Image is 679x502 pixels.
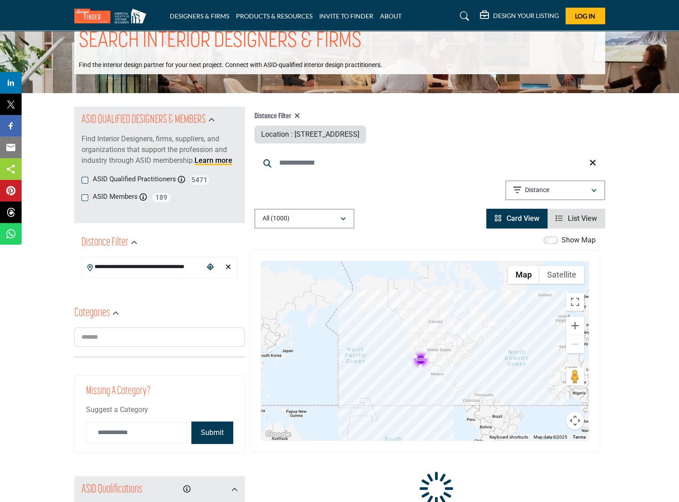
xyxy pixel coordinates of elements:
label: ASID Qualified Practitioners [93,174,176,184]
li: Card View [486,209,548,229]
input: Search Keyword [254,152,605,174]
p: Find Interior Designers, firms, suppliers, and organizations that support the profession and indu... [81,134,238,166]
span: Map data ©2025 [534,435,567,439]
span: Location : [STREET_ADDRESS] [261,130,359,139]
div: Click to view information [183,484,190,495]
h2: Distance Filter [81,235,128,251]
h2: Missing a Category? [86,385,233,404]
span: Card View [507,214,539,223]
span: 5471 [190,175,210,186]
h5: DESIGN YOUR LISTING [493,12,559,20]
button: Log In [566,8,605,24]
div: DESIGN YOUR LISTING [480,11,559,22]
a: View List [556,214,597,223]
p: Find the interior design partner for your next project. Connect with ASID-qualified interior desi... [79,61,382,70]
input: Category Name [86,422,187,443]
img: Site Logo [74,9,151,23]
div: Choose your current location [204,258,217,277]
input: Search Location [82,258,204,276]
button: Map camera controls [566,412,584,430]
a: View Card [494,214,539,223]
h4: Distance Filter [254,112,366,121]
h2: ASID QUALIFIED DESIGNERS & MEMBERS [81,112,206,128]
input: ASID Qualified Practitioners checkbox [81,177,88,184]
button: Show street map [508,266,539,284]
a: Terms (opens in new tab) [573,435,586,439]
li: List View [548,209,605,229]
div: Cluster of 688 locations (683 HQ, 5 Branches) Click to view companies [412,350,430,368]
input: Search Category [74,327,245,347]
button: Zoom in [566,317,584,335]
a: Open this area in Google Maps (opens a new window) [263,429,293,440]
h2: Categories [74,305,110,322]
input: ASID Members checkbox [81,194,88,201]
label: Show Map [561,235,596,246]
span: List View [568,214,597,223]
span: Log In [575,12,595,20]
div: Clear search location [222,258,235,277]
button: Toggle fullscreen view [566,293,584,311]
span: 189 [151,192,172,203]
h2: ASID Qualifications [81,482,142,498]
img: Google [263,429,293,440]
button: Zoom out [566,335,584,353]
label: ASID Members [93,192,138,202]
a: Search [451,9,475,23]
button: Keyboard shortcuts [489,434,528,440]
a: INVITE TO FINDER [319,12,373,20]
button: All (1000) [254,209,354,229]
a: ABOUT [380,12,402,20]
a: PRODUCTS & RESOURCES [236,12,312,20]
button: Show satellite imagery [539,266,584,284]
button: Drag Pegman onto the map to open Street View [566,368,584,385]
a: Information about [183,485,190,493]
button: Submit [191,421,233,444]
p: All (1000) [263,214,290,223]
a: Learn more [195,156,232,165]
h1: SEARCH INTERIOR DESIGNERS & FIRMS [79,27,362,55]
p: Distance [525,186,549,195]
a: DESIGNERS & FIRMS [170,12,229,20]
button: Distance [505,180,605,200]
span: Suggest a Category [86,405,148,414]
